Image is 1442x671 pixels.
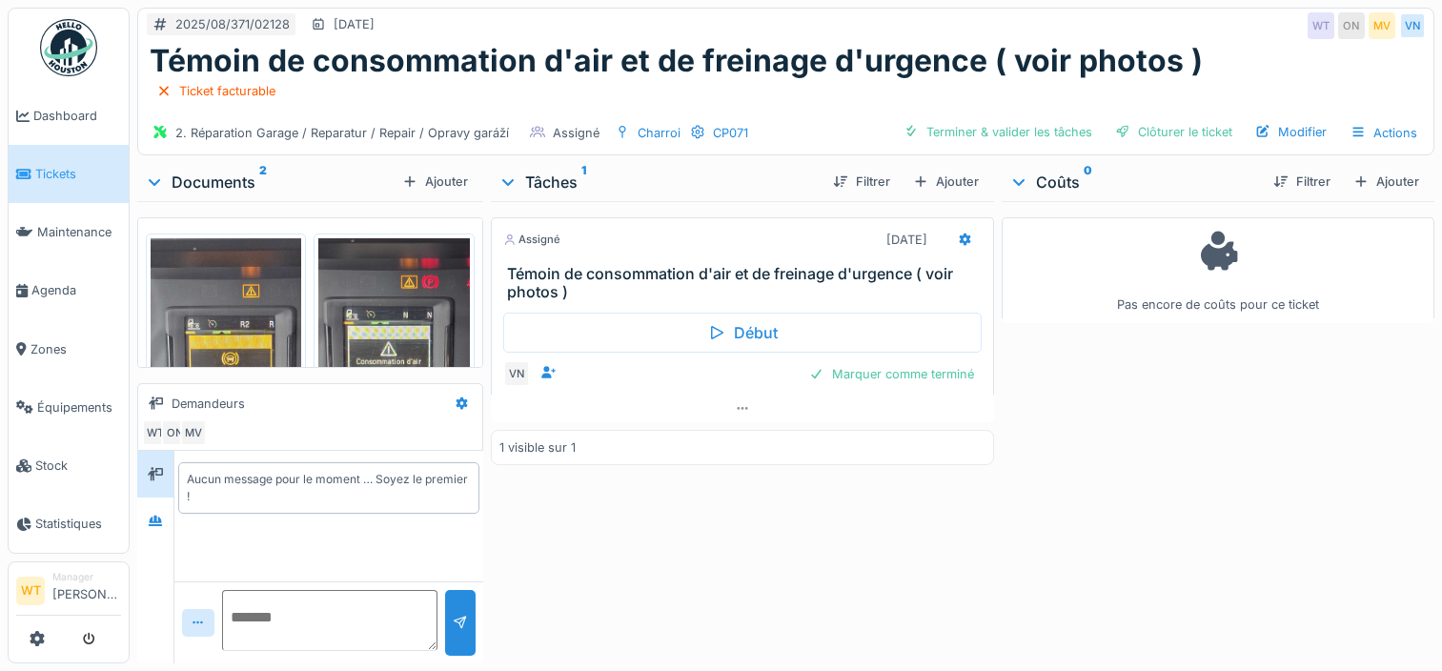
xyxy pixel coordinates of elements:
img: Badge_color-CXgf-gQk.svg [40,19,97,76]
span: Dashboard [33,107,121,125]
div: Assigné [503,232,560,248]
div: Manager [52,570,121,584]
span: Statistiques [35,515,121,533]
div: Terminer & valider les tâches [896,119,1100,145]
h3: Témoin de consommation d'air et de freinage d'urgence ( voir photos ) [507,265,985,301]
div: Ajouter [395,169,476,194]
div: Clôturer le ticket [1107,119,1240,145]
div: Ajouter [1346,169,1427,194]
div: 2. Réparation Garage / Reparatur / Repair / Opravy garáží [175,124,509,142]
div: Documents [145,171,395,193]
div: ON [161,419,188,446]
span: Agenda [31,281,121,299]
div: Début [503,313,982,353]
div: Tâches [498,171,818,193]
div: [DATE] [886,231,927,249]
a: Zones [9,320,129,378]
a: Stock [9,437,129,495]
div: Ajouter [905,169,986,194]
a: Dashboard [9,87,129,145]
h1: Témoin de consommation d'air et de freinage d'urgence ( voir photos ) [150,43,1203,79]
div: Modifier [1248,119,1334,145]
a: Équipements [9,378,129,437]
div: Marquer comme terminé [802,361,982,387]
li: WT [16,577,45,605]
span: Zones [30,340,121,358]
div: ON [1338,12,1365,39]
span: Maintenance [37,223,121,241]
div: MV [180,419,207,446]
div: Filtrer [825,169,898,194]
a: WT Manager[PERSON_NAME] [16,570,121,616]
sup: 0 [1084,171,1092,193]
a: Maintenance [9,203,129,261]
div: Pas encore de coûts pour ce ticket [1014,226,1422,315]
div: Filtrer [1266,169,1338,194]
li: [PERSON_NAME] [52,570,121,611]
span: Stock [35,457,121,475]
div: Charroi [638,124,680,142]
div: VN [503,360,530,387]
img: yijzegfgqn6i142tzmh1cvt5vh5f [151,238,301,506]
div: Aucun message pour le moment … Soyez le premier ! [187,471,471,505]
div: 1 visible sur 1 [499,438,576,457]
span: Équipements [37,398,121,417]
sup: 1 [581,171,586,193]
a: Tickets [9,145,129,203]
div: VN [1399,12,1426,39]
div: Demandeurs [172,395,245,413]
div: CP071 [713,124,748,142]
span: Tickets [35,165,121,183]
div: WT [142,419,169,446]
a: Statistiques [9,495,129,553]
div: Coûts [1009,171,1258,193]
div: Actions [1342,119,1426,147]
div: 2025/08/371/02128 [175,15,290,33]
div: [DATE] [334,15,375,33]
a: Agenda [9,261,129,319]
div: WT [1308,12,1334,39]
sup: 2 [259,171,267,193]
div: Assigné [553,124,599,142]
div: Ticket facturable [179,82,275,100]
img: 3ahc9uzryge4v067s76arzfgy8cq [318,238,469,506]
div: MV [1369,12,1395,39]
